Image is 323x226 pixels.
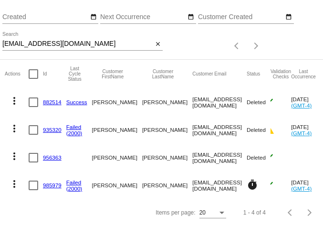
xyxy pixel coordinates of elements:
a: (2000) [66,185,83,192]
button: Next page [247,36,266,55]
mat-header-cell: Validation Checks [271,60,291,88]
mat-cell: [PERSON_NAME] [92,116,142,144]
mat-icon: date_range [188,13,194,21]
mat-cell: [PERSON_NAME] [142,172,192,199]
a: (GMT-4) [291,130,312,136]
mat-icon: more_vert [9,95,20,107]
mat-icon: timer [247,179,258,191]
button: Change sorting for Status [247,71,260,77]
mat-cell: [PERSON_NAME] [142,88,192,116]
mat-cell: [EMAIL_ADDRESS][DOMAIN_NAME] [192,144,247,172]
button: Change sorting for CustomerEmail [192,71,226,77]
mat-header-cell: Actions [5,60,29,88]
a: (2000) [66,130,83,136]
button: Change sorting for LastProcessingCycleId [66,66,83,82]
mat-icon: date_range [285,13,292,21]
a: Success [66,99,87,105]
button: Previous page [228,36,247,55]
mat-icon: more_vert [9,178,20,190]
a: 935320 [43,127,62,133]
mat-cell: [EMAIL_ADDRESS][DOMAIN_NAME] [192,88,247,116]
span: Deleted [247,127,266,133]
mat-icon: more_vert [9,123,20,134]
input: Next Occurrence [100,13,186,21]
button: Change sorting for Id [43,71,47,77]
a: 985979 [43,182,62,188]
input: Search [2,40,153,48]
a: 882514 [43,99,62,105]
mat-icon: more_vert [9,151,20,162]
a: Failed [66,179,82,185]
button: Change sorting for CustomerFirstName [92,69,134,79]
input: Created [2,13,88,21]
mat-icon: close [155,41,161,48]
span: Deleted [247,154,266,161]
mat-cell: [PERSON_NAME] [142,144,192,172]
mat-cell: [PERSON_NAME] [92,88,142,116]
a: (GMT-4) [291,102,312,108]
mat-cell: [PERSON_NAME] [92,172,142,199]
input: Customer Created [198,13,284,21]
mat-cell: [EMAIL_ADDRESS][DOMAIN_NAME] [192,116,247,144]
mat-cell: [EMAIL_ADDRESS][DOMAIN_NAME] [192,172,247,199]
mat-icon: date_range [90,13,97,21]
button: Clear [153,39,163,49]
button: Change sorting for CustomerLastName [142,69,184,79]
a: (GMT-4) [291,185,312,192]
mat-cell: [PERSON_NAME] [142,116,192,144]
mat-cell: [PERSON_NAME] [92,144,142,172]
a: Failed [66,124,82,130]
span: Deleted [247,99,266,105]
button: Change sorting for LastOccurrenceUtc [291,69,316,79]
a: 956363 [43,154,62,161]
